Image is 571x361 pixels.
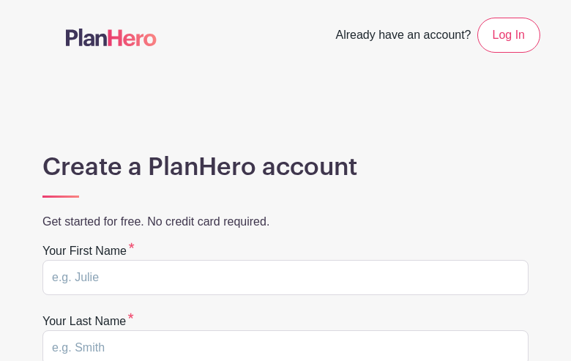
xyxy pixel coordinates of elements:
label: Your first name [42,242,135,260]
span: Already have an account? [336,21,471,53]
label: Your last name [42,313,134,330]
input: e.g. Julie [42,260,529,295]
img: logo-507f7623f17ff9eddc593b1ce0a138ce2505c220e1c5a4e2b4648c50719b7d32.svg [66,29,157,46]
h1: Create a PlanHero account [42,152,529,182]
a: Log In [477,18,540,53]
p: Get started for free. No credit card required. [42,213,529,231]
